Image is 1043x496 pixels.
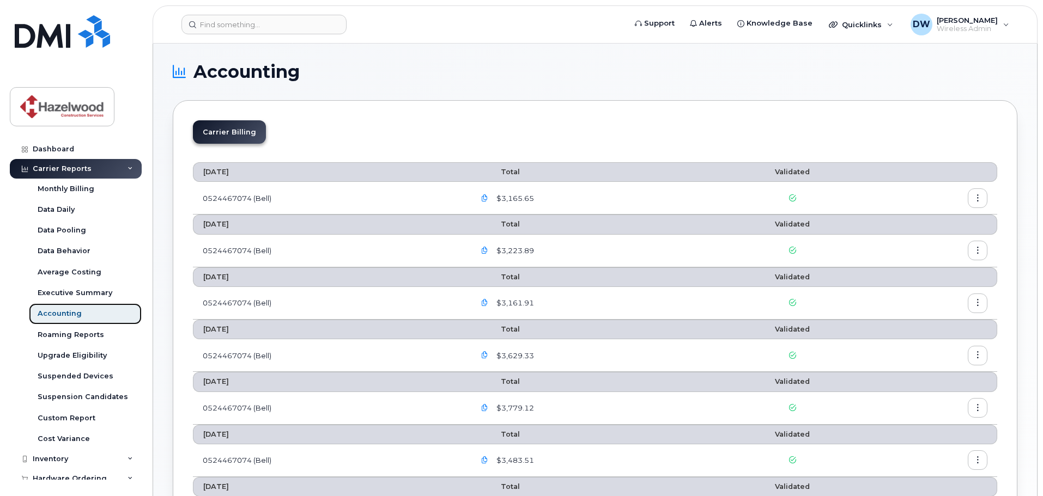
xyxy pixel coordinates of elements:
th: Validated [708,425,876,444]
span: $3,779.12 [494,403,534,413]
th: [DATE] [193,162,465,182]
td: 0524467074 (Bell) [193,182,465,215]
span: $3,223.89 [494,246,534,256]
th: Validated [708,162,876,182]
span: $3,165.65 [494,193,534,204]
span: Total [475,168,520,176]
td: 0524467074 (Bell) [193,287,465,320]
td: 0524467074 (Bell) [193,339,465,372]
td: 0524467074 (Bell) [193,235,465,267]
span: Total [475,430,520,438]
span: $3,629.33 [494,351,534,361]
span: Total [475,482,520,491]
td: 0524467074 (Bell) [193,392,465,425]
span: Total [475,325,520,333]
th: [DATE] [193,372,465,391]
th: [DATE] [193,320,465,339]
span: $3,161.91 [494,298,534,308]
span: Total [475,377,520,385]
th: [DATE] [193,215,465,234]
th: Validated [708,215,876,234]
span: Total [475,220,520,228]
td: 0524467074 (Bell) [193,444,465,477]
th: [DATE] [193,267,465,287]
th: Validated [708,320,876,339]
th: Validated [708,267,876,287]
th: Validated [708,372,876,391]
span: Accounting [193,64,300,80]
span: Total [475,273,520,281]
span: $3,483.51 [494,455,534,466]
th: [DATE] [193,425,465,444]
